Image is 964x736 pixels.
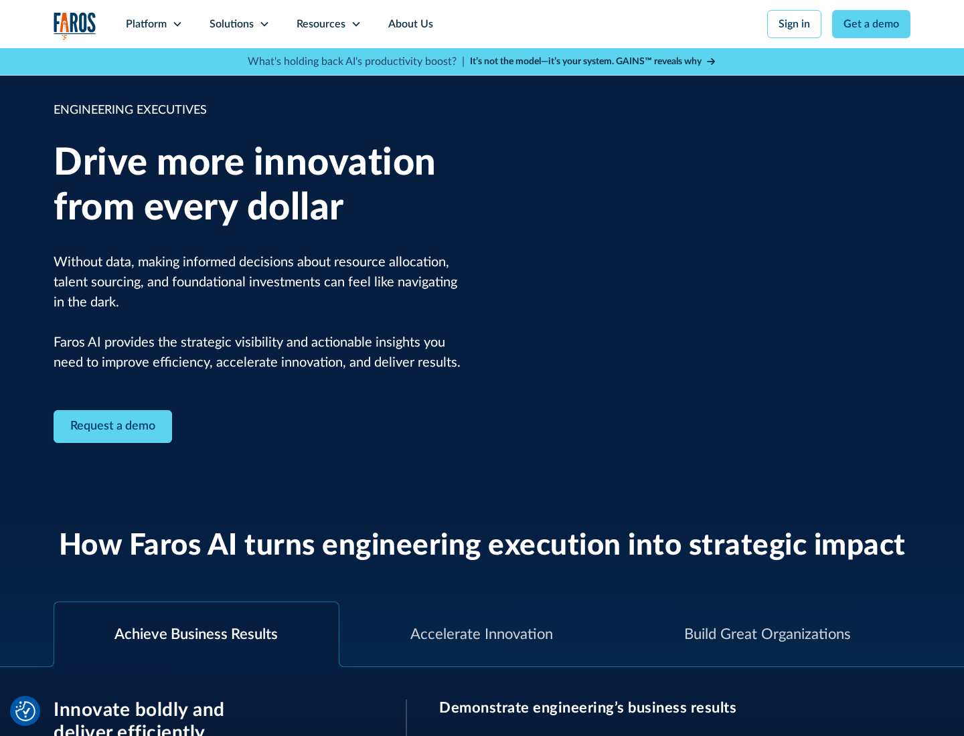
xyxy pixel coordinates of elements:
[54,141,462,231] h1: Drive more innovation from every dollar
[54,102,462,120] div: ENGINEERING EXECUTIVES
[470,57,702,66] strong: It’s not the model—it’s your system. GAINS™ reveals why
[54,252,462,373] p: Without data, making informed decisions about resource allocation, talent sourcing, and foundatio...
[15,701,35,721] img: Revisit consent button
[767,10,821,38] a: Sign in
[54,12,96,39] a: home
[15,701,35,721] button: Cookie Settings
[832,10,910,38] a: Get a demo
[59,529,906,564] h2: How Faros AI turns engineering execution into strategic impact
[54,12,96,39] img: Logo of the analytics and reporting company Faros.
[114,624,278,646] div: Achieve Business Results
[210,16,254,32] div: Solutions
[439,699,910,717] h3: Demonstrate engineering’s business results
[248,54,465,70] p: What's holding back AI's productivity boost? |
[684,624,851,646] div: Build Great Organizations
[410,624,553,646] div: Accelerate Innovation
[126,16,167,32] div: Platform
[54,410,172,443] a: Contact Modal
[297,16,345,32] div: Resources
[470,55,716,69] a: It’s not the model—it’s your system. GAINS™ reveals why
